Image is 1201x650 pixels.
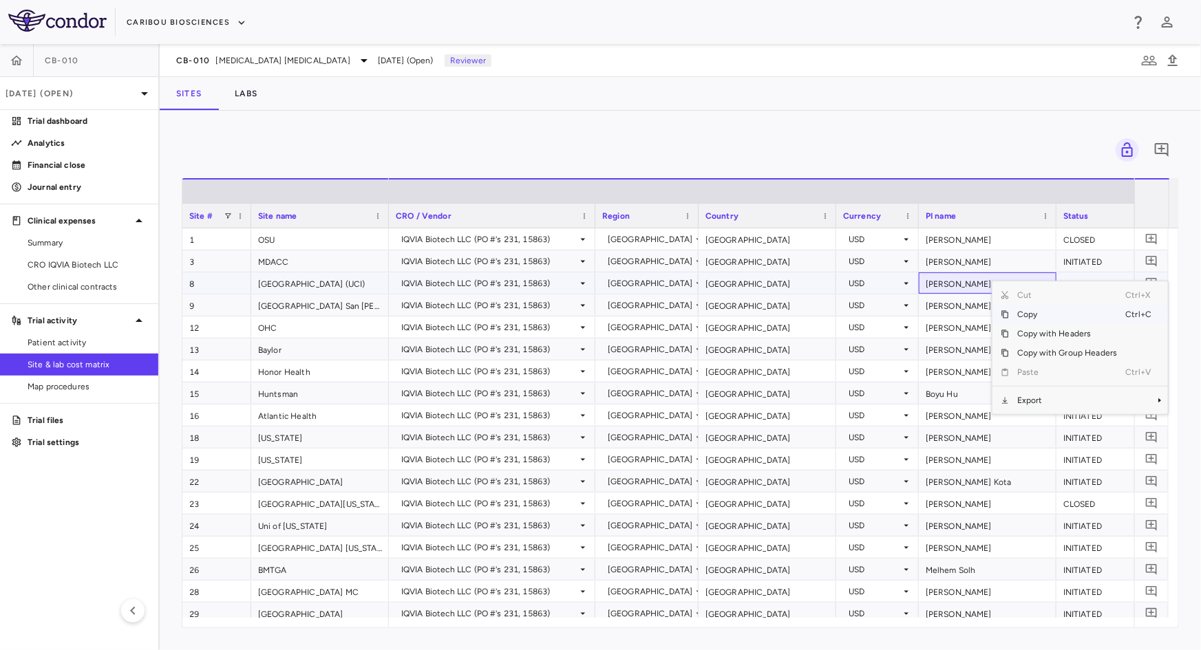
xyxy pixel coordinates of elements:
div: [GEOGRAPHIC_DATA] [699,537,836,558]
div: IQVIA Biotech LLC (PO #'s 231, 15863) [401,338,577,360]
button: Sites [160,77,218,110]
button: Add comment [1142,560,1161,578]
button: Add comment [1142,406,1161,424]
span: Patient activity [28,336,147,349]
div: INITIATED [1056,426,1160,448]
span: Site & lab cost matrix [28,358,147,371]
div: USD [849,514,901,537]
span: Ctrl+C [1126,305,1156,324]
div: INITIATED [1056,559,1160,580]
div: [GEOGRAPHIC_DATA] [699,448,836,470]
svg: Add comment [1145,453,1158,466]
div: OSU [251,228,389,250]
button: Add comment [1142,538,1161,556]
svg: Add comment [1145,475,1158,488]
div: Context Menu [992,281,1169,415]
span: Ctrl+X [1126,285,1156,305]
div: [PERSON_NAME] [919,426,1056,448]
div: USD [849,382,901,404]
div: USD [849,338,901,360]
div: 9 [182,294,251,316]
svg: Add comment [1145,585,1158,598]
div: IQVIA Biotech LLC (PO #'s 231, 15863) [401,514,577,537]
div: IQVIA Biotech LLC (PO #'s 231, 15863) [401,382,577,404]
div: 25 [182,537,251,558]
div: INITIATED [1056,272,1160,294]
svg: Add comment [1145,409,1158,422]
div: [GEOGRAPHIC_DATA] [608,316,693,338]
div: [GEOGRAPHIC_DATA] [699,559,836,580]
p: Reviewer [445,54,491,67]
div: [GEOGRAPHIC_DATA] [608,272,693,294]
button: Add comment [1142,252,1161,270]
div: IQVIA Biotech LLC (PO #'s 231, 15863) [401,272,577,294]
div: [GEOGRAPHIC_DATA] [608,603,693,625]
div: [GEOGRAPHIC_DATA] MC [251,581,389,602]
div: [PERSON_NAME] [919,228,1056,250]
div: [GEOGRAPHIC_DATA] [699,250,836,272]
div: Melhem Solh [919,559,1056,580]
img: logo-full-BYUhSk78.svg [8,10,107,32]
p: Trial settings [28,436,147,448]
svg: Add comment [1145,277,1158,290]
span: Map procedures [28,380,147,393]
div: [GEOGRAPHIC_DATA] [608,250,693,272]
span: Country [705,211,738,221]
p: Trial dashboard [28,115,147,127]
div: [PERSON_NAME] [919,448,1056,470]
div: Uni of [US_STATE] [251,514,389,536]
p: Analytics [28,137,147,149]
div: [GEOGRAPHIC_DATA] [699,603,836,624]
div: USD [849,470,901,492]
div: 15 [182,382,251,404]
div: [GEOGRAPHIC_DATA] [608,426,693,448]
div: [GEOGRAPHIC_DATA] [699,360,836,382]
div: USD [849,581,901,603]
div: IQVIA Biotech LLC (PO #'s 231, 15863) [401,426,577,448]
div: USD [849,404,901,426]
span: Region [602,211,630,221]
div: INITIATED [1056,581,1160,602]
div: [GEOGRAPHIC_DATA] [608,228,693,250]
svg: Add comment [1145,541,1158,554]
div: [PERSON_NAME] [919,316,1056,338]
div: [GEOGRAPHIC_DATA] [608,559,693,581]
span: Copy [1009,305,1125,324]
span: Currency [843,211,881,221]
div: [GEOGRAPHIC_DATA] [608,537,693,559]
div: [PERSON_NAME] [919,581,1056,602]
button: Add comment [1142,604,1161,622]
div: OHC [251,316,389,338]
span: Copy with Headers [1009,324,1125,343]
div: [GEOGRAPHIC_DATA] [251,603,389,624]
div: IQVIA Biotech LLC (PO #'s 231, 15863) [401,316,577,338]
div: [GEOGRAPHIC_DATA] [608,338,693,360]
div: [US_STATE] [251,426,389,448]
div: INITIATED [1056,470,1160,492]
div: 16 [182,404,251,426]
div: IQVIA Biotech LLC (PO #'s 231, 15863) [401,603,577,625]
div: [US_STATE] [251,448,389,470]
div: [GEOGRAPHIC_DATA] (UCI) [251,272,389,294]
svg: Add comment [1145,232,1158,246]
button: Add comment [1142,428,1161,446]
div: [GEOGRAPHIC_DATA] [608,382,693,404]
div: INITIATED [1056,250,1160,272]
span: CRO IQVIA Biotech LLC [28,259,147,271]
div: USD [849,559,901,581]
button: Add comment [1142,472,1161,490]
div: [GEOGRAPHIC_DATA] [699,272,836,294]
div: [GEOGRAPHIC_DATA][US_STATE], [GEOGRAPHIC_DATA] [251,492,389,514]
div: USD [849,272,901,294]
div: [PERSON_NAME] [919,360,1056,382]
p: Journal entry [28,181,147,193]
div: Honor Health [251,360,389,382]
div: 12 [182,316,251,338]
div: [PERSON_NAME] [919,537,1056,558]
svg: Add comment [1145,254,1158,268]
div: [GEOGRAPHIC_DATA] [699,470,836,492]
div: IQVIA Biotech LLC (PO #'s 231, 15863) [401,559,577,581]
div: [GEOGRAPHIC_DATA] [608,294,693,316]
div: 24 [182,514,251,536]
span: Paste [1009,362,1125,382]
